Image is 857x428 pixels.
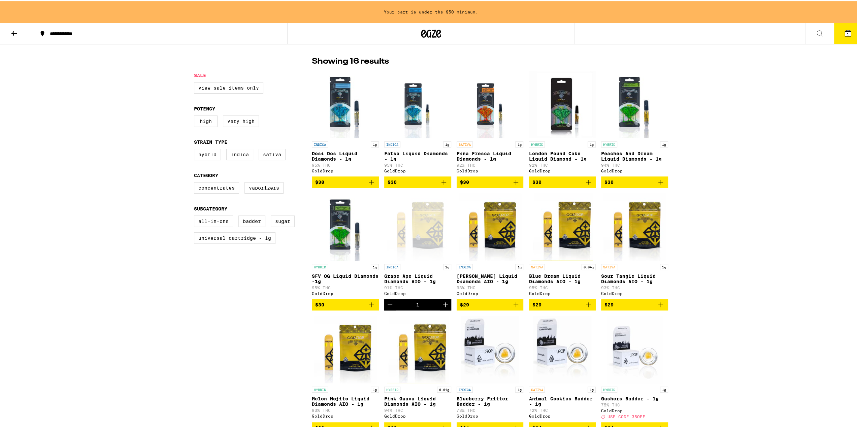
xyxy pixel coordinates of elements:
span: $30 [315,301,324,306]
a: Open page for Grape Ape Liquid Diamonds AIO - 1g from GoldDrop [384,192,451,298]
p: 1g [660,385,668,391]
button: Add to bag [529,175,596,187]
p: 1g [588,385,596,391]
p: SATIVA [529,263,545,269]
a: Open page for King Louis Liquid Diamonds AIO - 1g from GoldDrop [457,192,524,298]
label: Universal Cartridge - 1g [194,231,275,242]
legend: Category [194,171,218,177]
p: HYBRID [384,385,400,391]
button: Add to bag [457,175,524,187]
legend: Strain Type [194,138,227,143]
p: Blueberry Fritter Badder - 1g [457,395,524,405]
button: Add to bag [601,298,668,309]
img: GoldDrop - Pink Guava Liquid Diamonds AIO - 1g [387,315,449,382]
p: HYBRID [312,263,328,269]
a: Open page for London Pound Cake Liquid Diamond - 1g from GoldDrop [529,69,596,175]
p: 1g [588,140,596,146]
img: GoldDrop - Blueberry Fritter Badder - 1g [461,315,519,382]
img: GoldDrop - London Pound Cake Liquid Diamond - 1g [529,69,596,137]
p: SATIVA [601,263,617,269]
a: Open page for Animal Cookies Badder - 1g from GoldDrop [529,315,596,421]
p: 95% THC [529,284,596,289]
div: GoldDrop [529,413,596,417]
div: GoldDrop [601,407,668,411]
div: GoldDrop [312,413,379,417]
p: 91% THC [384,284,451,289]
span: $30 [460,178,469,184]
p: Pink Guava Liquid Diamonds AIO - 1g [384,395,451,405]
p: HYBRID [601,140,617,146]
p: Sour Tangie Liquid Diamonds AIO - 1g [601,272,668,283]
img: GoldDrop - SFV OG Liquid Diamonds -1g [314,192,377,259]
p: 1g [515,140,523,146]
p: HYBRID [529,140,545,146]
div: GoldDrop [529,167,596,172]
img: GoldDrop - Dosi Dos Liquid Diamonds - 1g [314,69,377,137]
p: 1g [515,263,523,269]
button: Add to bag [312,175,379,187]
p: INDICA [384,140,400,146]
button: Add to bag [457,298,524,309]
div: GoldDrop [384,290,451,294]
img: GoldDrop - Melon Mojito Liquid Diamonds AIO - 1g [314,315,376,382]
a: Open page for SFV OG Liquid Diamonds -1g from GoldDrop [312,192,379,298]
div: GoldDrop [601,290,668,294]
p: 93% THC [601,284,668,289]
div: GoldDrop [529,290,596,294]
p: 94% THC [601,162,668,166]
p: 0.04g [437,385,451,391]
legend: Subcategory [194,205,227,210]
p: 93% THC [312,407,379,411]
a: Open page for Blue Dream Liquid Diamonds AIO - 1g from GoldDrop [529,192,596,298]
p: [PERSON_NAME] Liquid Diamonds AIO - 1g [457,272,524,283]
span: 1 [847,31,849,35]
p: Dosi Dos Liquid Diamonds - 1g [312,150,379,160]
button: Add to bag [384,175,451,187]
p: 1g [371,140,379,146]
p: Animal Cookies Badder - 1g [529,395,596,405]
img: GoldDrop - King Louis Liquid Diamonds AIO - 1g [459,192,521,259]
p: INDICA [457,385,473,391]
img: GoldDrop - Peaches And Dream Liquid Diamonds - 1g [603,69,667,137]
label: High [194,114,218,126]
p: 94% THC [384,407,451,411]
p: Melon Mojito Liquid Diamonds AIO - 1g [312,395,379,405]
p: 95% THC [312,162,379,166]
img: GoldDrop - Animal Cookies Badder - 1g [533,315,591,382]
p: 95% THC [312,284,379,289]
div: GoldDrop [384,167,451,172]
span: $30 [604,178,614,184]
button: Add to bag [601,175,668,187]
p: INDICA [312,140,328,146]
button: Increment [440,298,451,309]
a: Open page for Peaches And Dream Liquid Diamonds - 1g from GoldDrop [601,69,668,175]
span: $29 [604,301,614,306]
div: GoldDrop [457,167,524,172]
a: Open page for Pink Guava Liquid Diamonds AIO - 1g from GoldDrop [384,315,451,421]
p: 1g [371,385,379,391]
legend: Sale [194,71,206,77]
label: All-In-One [194,214,233,226]
img: GoldDrop - Sour Tangie Liquid Diamonds AIO - 1g [603,192,666,259]
a: Open page for Fatso Liquid Diamonds - 1g from GoldDrop [384,69,451,175]
p: Peaches And Dream Liquid Diamonds - 1g [601,150,668,160]
label: Indica [226,147,253,159]
a: Open page for Sour Tangie Liquid Diamonds AIO - 1g from GoldDrop [601,192,668,298]
label: Sugar [271,214,295,226]
p: 1g [660,263,668,269]
img: GoldDrop - Gushers Badder - 1g [607,315,662,382]
p: 92% THC [457,162,524,166]
label: Badder [238,214,265,226]
div: GoldDrop [601,167,668,172]
button: Add to bag [312,298,379,309]
label: Hybrid [194,147,221,159]
p: 95% THC [384,162,451,166]
p: 1g [515,385,523,391]
a: Open page for Gushers Badder - 1g from GoldDrop [601,315,668,421]
div: GoldDrop [384,413,451,417]
label: View Sale Items Only [194,81,263,92]
img: GoldDrop - Blue Dream Liquid Diamonds AIO - 1g [531,192,593,259]
label: Sativa [259,147,286,159]
span: $29 [532,301,541,306]
div: GoldDrop [312,290,379,294]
